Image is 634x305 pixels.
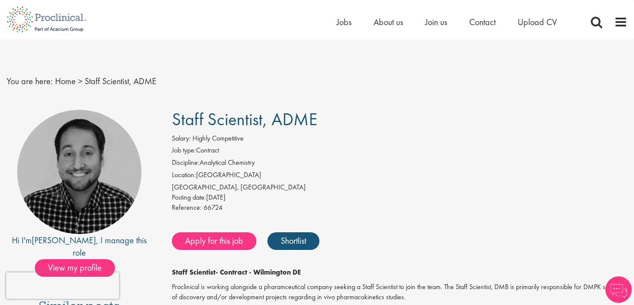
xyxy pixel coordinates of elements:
[172,268,215,277] strong: Staff Scientist
[172,134,191,144] label: Salary:
[172,182,627,193] div: [GEOGRAPHIC_DATA], [GEOGRAPHIC_DATA]
[32,234,96,246] a: [PERSON_NAME]
[85,75,156,87] span: Staff Scientist, ADME
[17,110,141,234] img: imeage of recruiter Mike Raletz
[55,75,76,87] a: breadcrumb link
[172,193,206,202] span: Posting date:
[337,16,352,28] a: Jobs
[605,276,632,303] img: Chatbot
[7,75,53,87] span: You are here:
[7,234,152,259] div: Hi I'm , I manage this role
[518,16,557,28] a: Upload CV
[172,203,202,213] label: Reference:
[172,158,627,170] li: Analytical Chemistry
[204,203,222,212] span: 66724
[215,268,301,277] strong: - Contract - Wilmington DE
[6,272,119,299] iframe: reCAPTCHA
[172,158,200,168] label: Discipline:
[172,170,627,182] li: [GEOGRAPHIC_DATA]
[267,232,319,250] a: Shortlist
[374,16,403,28] a: About us
[172,145,196,156] label: Job type:
[172,282,627,302] p: Proclinical is working alongside a pharamceutical company seeking a Staff Scientist to join the t...
[172,193,627,203] div: [DATE]
[172,145,627,158] li: Contract
[35,259,115,277] span: View my profile
[78,75,82,87] span: >
[172,108,317,130] span: Staff Scientist, ADME
[172,232,256,250] a: Apply for this job
[35,261,124,272] a: View my profile
[425,16,447,28] a: Join us
[469,16,496,28] a: Contact
[193,134,244,143] span: Highly Competitive
[172,170,196,180] label: Location:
